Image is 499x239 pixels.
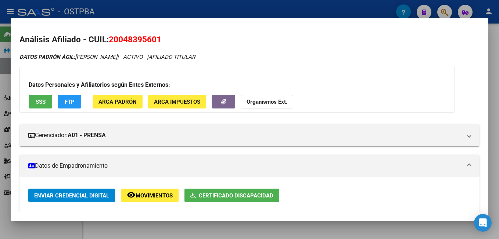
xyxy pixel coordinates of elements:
[98,99,137,105] span: ARCA Padrón
[58,211,83,218] span: Capitado -
[19,54,117,60] span: [PERSON_NAME]
[121,189,179,202] button: Movimientos
[184,189,279,202] button: Certificado Discapacidad
[241,95,293,108] button: Organismos Ext.
[58,95,81,108] button: FTP
[199,192,273,199] span: Certificado Discapacidad
[68,131,106,140] strong: A01 - PRENSA
[19,33,480,46] h2: Análisis Afiliado - CUIL:
[28,211,53,218] strong: Etiquetas:
[65,99,75,105] span: FTP
[34,192,109,199] span: Enviar Credencial Digital
[19,124,480,146] mat-expansion-panel-header: Gerenciador:A01 - PRENSA
[474,214,492,232] div: Open Intercom Messenger
[247,99,287,105] strong: Organismos Ext.
[28,189,115,202] button: Enviar Credencial Digital
[19,54,195,60] i: | ACTIVO |
[36,99,46,105] span: SSS
[136,192,173,199] span: Movimientos
[148,54,195,60] span: AFILIADO TITULAR
[93,95,143,108] button: ARCA Padrón
[29,95,52,108] button: SSS
[28,161,462,170] mat-panel-title: Datos de Empadronamiento
[127,190,136,199] mat-icon: remove_red_eye
[19,54,75,60] strong: DATOS PADRÓN ÁGIL:
[148,95,206,108] button: ARCA Impuestos
[28,131,462,140] mat-panel-title: Gerenciador:
[109,35,161,44] span: 20048395601
[29,81,446,89] h3: Datos Personales y Afiliatorios según Entes Externos:
[19,155,480,177] mat-expansion-panel-header: Datos de Empadronamiento
[154,99,200,105] span: ARCA Impuestos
